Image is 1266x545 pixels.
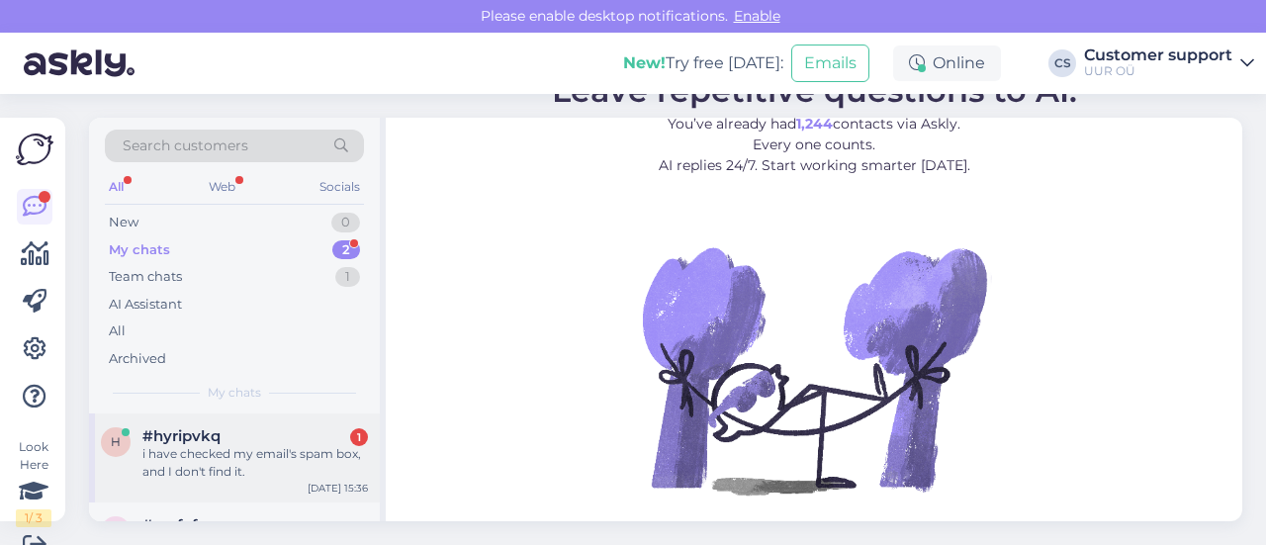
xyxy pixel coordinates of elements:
div: New [109,213,138,232]
span: Search customers [123,136,248,156]
div: Try free [DATE]: [623,51,783,75]
div: Team chats [109,267,182,287]
div: All [109,321,126,341]
span: #msfafzgv [142,516,225,534]
div: 2 [332,240,360,260]
div: 1 / 3 [16,509,51,527]
div: 1 [350,428,368,446]
div: Customer support [1084,47,1232,63]
div: [DATE] 15:36 [308,481,368,496]
div: CS [1048,49,1076,77]
span: h [111,434,121,449]
div: AI Assistant [109,295,182,315]
img: Askly Logo [16,134,53,165]
div: My chats [109,240,170,260]
b: New! [623,53,666,72]
p: You’ve already had contacts via Askly. Every one counts. AI replies 24/7. Start working smarter [... [552,114,1077,176]
span: Enable [728,7,786,25]
span: #hyripvkq [142,427,221,445]
div: All [105,174,128,200]
a: Customer supportUUR OÜ [1084,47,1254,79]
div: Socials [316,174,364,200]
div: 1 [335,267,360,287]
div: i have checked my email's spam box, and I don't find it. [142,445,368,481]
div: Archived [109,349,166,369]
div: 0 [331,213,360,232]
b: 1,244 [796,115,833,133]
div: Web [205,174,239,200]
span: My chats [208,384,261,402]
button: Emails [791,45,869,82]
div: Look Here [16,438,51,527]
div: Online [893,45,1001,81]
div: UUR OÜ [1084,63,1232,79]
